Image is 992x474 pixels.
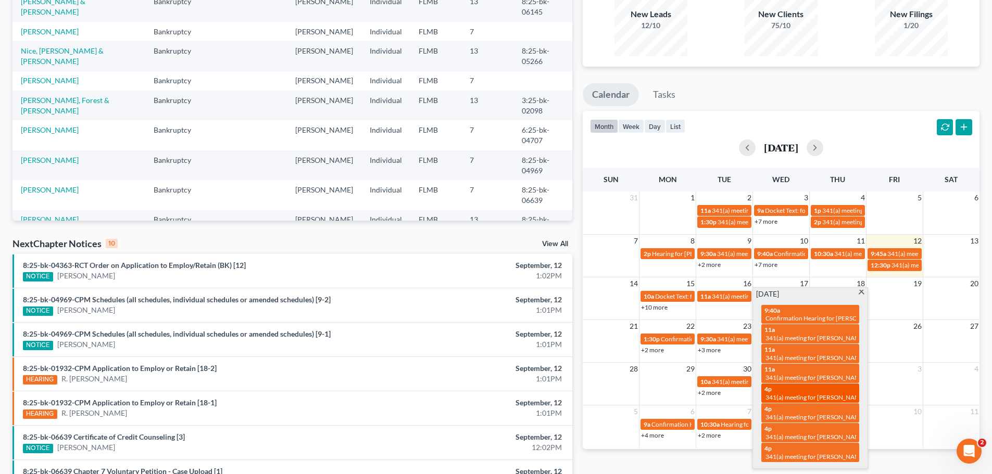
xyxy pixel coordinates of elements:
[629,277,639,290] span: 14
[23,432,185,441] a: 8:25-bk-06639 Certificate of Credit Counseling [3]
[389,260,562,271] div: September, 12
[410,91,461,120] td: FLMB
[410,41,461,71] td: FLMB
[644,335,660,343] span: 1:30p
[21,125,79,134] a: [PERSON_NAME]
[461,22,513,41] td: 7
[717,250,818,258] span: 341(a) meeting for [PERSON_NAME]
[287,91,361,120] td: [PERSON_NAME]
[700,378,711,386] span: 10a
[712,292,812,300] span: 341(a) meeting for [PERSON_NAME]
[641,431,664,439] a: +4 more
[361,41,410,71] td: Individual
[651,420,771,428] span: Confirmation Hearing for [PERSON_NAME]
[756,289,779,299] span: [DATE]
[389,374,562,384] div: 1:01PM
[513,180,572,210] td: 8:25-bk-06639
[61,408,127,418] a: R. [PERSON_NAME]
[145,71,210,91] td: Bankruptcy
[641,346,664,354] a: +2 more
[742,320,752,332] span: 23
[746,405,752,418] span: 7
[757,207,764,214] span: 9a
[764,385,772,393] span: 4p
[21,185,79,194] a: [PERSON_NAME]
[912,405,923,418] span: 10
[410,120,461,150] td: FLMB
[945,175,958,184] span: Sat
[698,261,721,268] a: +2 more
[583,83,639,106] a: Calendar
[604,175,619,184] span: Sun
[410,210,461,240] td: FLMB
[287,210,361,240] td: [PERSON_NAME]
[746,191,752,204] span: 2
[389,294,562,305] div: September, 12
[685,363,696,375] span: 29
[957,439,982,464] iframe: Intercom live chat
[389,305,562,315] div: 1:01PM
[23,306,53,316] div: NOTICE
[23,444,53,453] div: NOTICE
[700,335,716,343] span: 9:30a
[689,405,696,418] span: 6
[765,433,921,441] span: 341(a) meeting for [PERSON_NAME] & [PERSON_NAME]
[287,71,361,91] td: [PERSON_NAME]
[814,207,821,214] span: 1p
[978,439,986,447] span: 2
[461,120,513,150] td: 7
[772,175,789,184] span: Wed
[834,250,935,258] span: 341(a) meeting for [PERSON_NAME]
[542,240,568,248] a: View All
[614,20,687,31] div: 12/10
[389,398,562,408] div: September, 12
[765,453,866,460] span: 341(a) meeting for [PERSON_NAME]
[856,235,866,247] span: 11
[665,119,685,133] button: list
[361,91,410,120] td: Individual
[856,277,866,290] span: 18
[410,150,461,180] td: FLMB
[23,364,217,373] a: 8:25-bk-01932-CPM Application to Employ or Retain [18-2]
[614,8,687,20] div: New Leads
[21,27,79,36] a: [PERSON_NAME]
[12,237,118,250] div: NextChapter Notices
[712,207,812,214] span: 341(a) meeting for [PERSON_NAME]
[461,210,513,240] td: 13
[698,389,721,396] a: +2 more
[389,408,562,418] div: 1:01PM
[973,191,980,204] span: 6
[822,218,923,226] span: 341(a) meeting for [PERSON_NAME]
[23,398,217,407] a: 8:25-bk-01932-CPM Application to Employ or Retain [18-1]
[718,175,731,184] span: Tue
[700,207,711,214] span: 11a
[389,339,562,350] div: 1:01PM
[361,180,410,210] td: Individual
[513,41,572,71] td: 8:25-bk-05266
[145,41,210,71] td: Bankruptcy
[655,292,855,300] span: Docket Text: for [PERSON_NAME] St [PERSON_NAME] [PERSON_NAME]
[23,329,331,338] a: 8:25-bk-04969-CPM Schedules (all schedules, individual schedules or amended schedules) [9-1]
[698,346,721,354] a: +3 more
[764,365,775,373] span: 11a
[875,20,948,31] div: 1/20
[973,363,980,375] span: 4
[969,405,980,418] span: 11
[57,442,115,453] a: [PERSON_NAME]
[659,175,677,184] span: Mon
[23,295,331,304] a: 8:25-bk-04969-CPM Schedules (all schedules, individual schedules or amended schedules) [9-2]
[765,393,866,401] span: 341(a) meeting for [PERSON_NAME]
[61,374,127,384] a: R. [PERSON_NAME]
[764,142,798,153] h2: [DATE]
[700,292,711,300] span: 11a
[871,250,886,258] span: 9:45a
[814,250,833,258] span: 10:30a
[389,363,562,374] div: September, 12
[629,191,639,204] span: 31
[410,180,461,210] td: FLMB
[755,261,777,268] a: +7 more
[629,320,639,332] span: 21
[287,120,361,150] td: [PERSON_NAME]
[461,180,513,210] td: 7
[21,96,109,115] a: [PERSON_NAME], Forest & [PERSON_NAME]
